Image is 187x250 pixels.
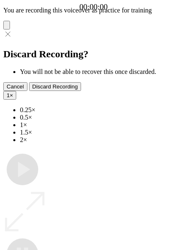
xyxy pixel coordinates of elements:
span: 1 [7,92,10,98]
li: You will not be able to recover this once discarded. [20,68,184,76]
li: 1× [20,121,184,129]
a: 00:00:00 [79,2,108,12]
button: 1× [3,91,16,100]
button: Discard Recording [29,82,81,91]
li: 1.5× [20,129,184,136]
h2: Discard Recording? [3,49,184,60]
button: Cancel [3,82,27,91]
li: 0.5× [20,114,184,121]
li: 2× [20,136,184,144]
li: 0.25× [20,106,184,114]
p: You are recording this voiceover as practice for training [3,7,184,14]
